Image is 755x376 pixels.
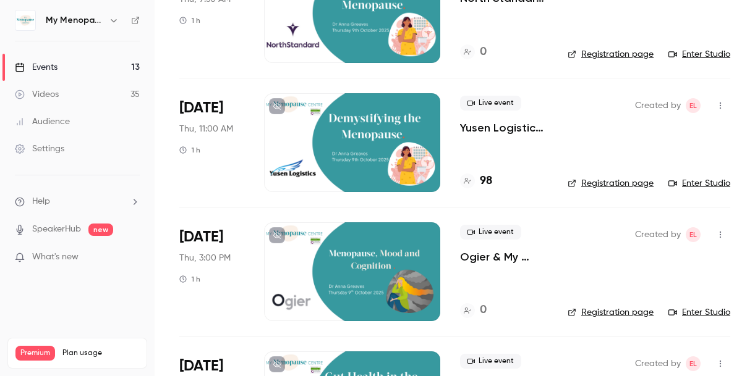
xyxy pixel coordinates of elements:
h4: 0 [480,302,487,319]
span: Live event [460,96,521,111]
div: Oct 9 Thu, 11:00 AM (Europe/London) [179,93,244,192]
span: Created by [635,227,681,242]
div: Oct 9 Thu, 3:00 PM (Europe/London) [179,222,244,321]
li: help-dropdown-opener [15,195,140,208]
span: Created by [635,98,681,113]
h4: 98 [480,173,492,190]
h4: 0 [480,44,487,61]
a: Enter Studio [668,48,730,61]
span: Premium [15,346,55,361]
div: Videos [15,88,59,101]
span: Live event [460,354,521,369]
h6: My Menopause Centre [46,14,104,27]
div: Events [15,61,58,73]
div: 1 h [179,15,200,25]
div: 1 h [179,145,200,155]
a: Yusen Logistics & My Menopause Centre, presents "Demystifying the Menopause" [460,120,548,135]
img: My Menopause Centre [15,10,35,30]
span: [DATE] [179,98,223,118]
a: Enter Studio [668,177,730,190]
a: 0 [460,44,487,61]
a: Ogier & My Menopause Centre, presents "Menopause, Mood and Cognition" [460,249,548,264]
a: Enter Studio [668,306,730,319]
span: EL [689,227,697,242]
span: Created by [635,356,681,371]
span: [DATE] [179,227,223,247]
span: [DATE] [179,356,223,376]
a: SpeakerHub [32,223,81,236]
a: 0 [460,302,487,319]
a: 98 [460,173,492,190]
div: Audience [15,115,70,128]
span: Emma Lambourne [686,227,701,242]
div: 1 h [179,274,200,284]
span: EL [689,98,697,113]
a: Registration page [568,306,654,319]
div: Settings [15,143,64,155]
iframe: Noticeable Trigger [125,252,140,263]
a: Registration page [568,177,654,190]
span: Help [32,195,50,208]
span: new [88,224,113,236]
span: Thu, 11:00 AM [179,123,233,135]
span: EL [689,356,697,371]
span: Emma Lambourne [686,98,701,113]
span: Live event [460,225,521,240]
span: What's new [32,251,79,264]
span: Emma Lambourne [686,356,701,371]
span: Plan usage [62,348,139,358]
span: Thu, 3:00 PM [179,252,231,264]
a: Registration page [568,48,654,61]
